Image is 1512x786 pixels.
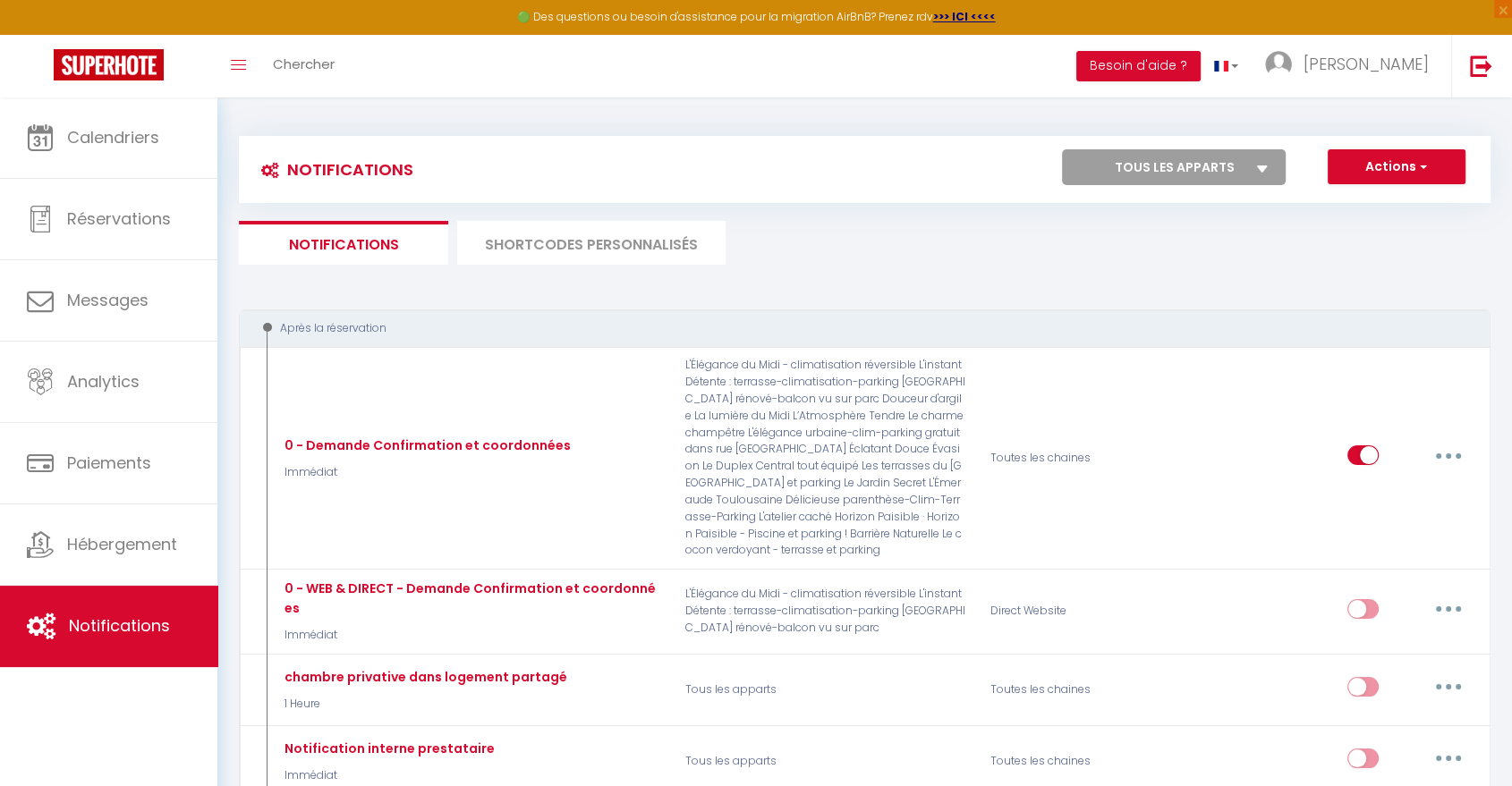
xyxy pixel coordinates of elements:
[67,289,149,311] span: Messages
[280,627,662,644] p: Immédiat
[67,370,140,393] span: Analytics
[239,221,448,265] li: Notifications
[1076,51,1201,81] button: Besoin d'aide ?
[674,663,978,715] p: Tous les apparts
[978,579,1181,644] div: Direct Website
[978,663,1181,715] div: Toutes les chaines
[69,614,170,637] span: Notifications
[256,320,1450,337] div: Après la réservation
[1470,55,1492,77] img: logout
[978,357,1181,559] div: Toutes les chaines
[280,739,495,758] div: Notification interne prestataire
[280,696,567,713] p: 1 Heure
[67,533,177,555] span: Hébergement
[1252,35,1451,97] a: ... [PERSON_NAME]
[280,767,495,784] p: Immédiat
[67,452,151,474] span: Paiements
[259,35,348,97] a: Chercher
[1265,51,1292,78] img: ...
[1328,149,1465,185] button: Actions
[674,579,978,644] p: L'Élégance du Midi - climatisation réversible L'instant Détente : terrasse-climatisation-parking ...
[54,49,164,80] img: Super Booking
[1304,53,1429,75] span: [PERSON_NAME]
[280,579,662,618] div: 0 - WEB & DIRECT - Demande Confirmation et coordonnées
[674,357,978,559] p: L'Élégance du Midi - climatisation réversible L'instant Détente : terrasse-climatisation-parking ...
[457,221,726,265] li: SHORTCODES PERSONNALISÉS
[67,207,171,230] span: Réservations
[273,55,335,73] span: Chercher
[252,149,413,190] h3: Notifications
[67,126,159,148] span: Calendriers
[280,667,567,687] div: chambre privative dans logement partagé
[933,9,996,24] a: >>> ICI <<<<
[280,464,571,481] p: Immédiat
[280,435,571,455] div: 0 - Demande Confirmation et coordonnées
